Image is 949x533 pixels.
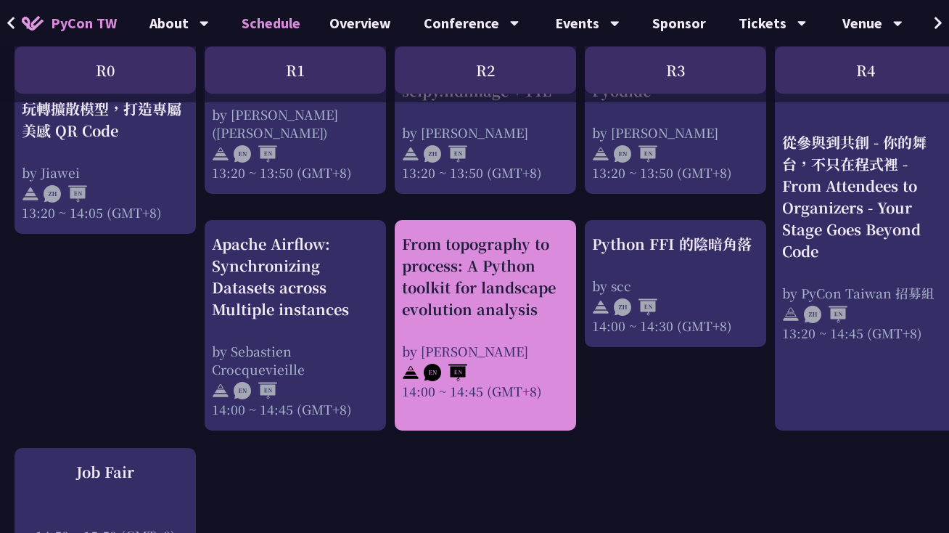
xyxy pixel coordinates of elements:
[212,233,379,418] a: Apache Airflow: Synchronizing Datasets across Multiple instances by Sebastien Crocquevieille 14:0...
[22,186,39,203] img: svg+xml;base64,PHN2ZyB4bWxucz0iaHR0cDovL3d3dy53My5vcmcvMjAwMC9zdmciIHdpZHRoPSIyNCIgaGVpZ2h0PSIyNC...
[395,46,576,94] div: R2
[212,145,229,163] img: svg+xml;base64,PHN2ZyB4bWxucz0iaHR0cDovL3d3dy53My5vcmcvMjAwMC9zdmciIHdpZHRoPSIyNCIgaGVpZ2h0PSIyNC...
[7,5,131,41] a: PyCon TW
[592,123,759,142] div: by [PERSON_NAME]
[614,145,657,163] img: ENEN.5a408d1.svg
[234,382,277,399] img: ENEN.5a408d1.svg
[614,298,657,316] img: ZHEN.371966e.svg
[585,46,766,94] div: R3
[402,342,569,360] div: by [PERSON_NAME]
[212,342,379,378] div: by Sebastien Crocquevieille
[44,186,87,203] img: ZHEN.371966e.svg
[782,283,949,301] div: by PyCon Taiwan 招募組
[782,306,800,323] img: svg+xml;base64,PHN2ZyB4bWxucz0iaHR0cDovL3d3dy53My5vcmcvMjAwMC9zdmciIHdpZHRoPSIyNCIgaGVpZ2h0PSIyNC...
[22,98,189,142] div: 玩轉擴散模型，打造專屬美感 QR Code
[592,233,759,255] div: Python FFI 的陰暗角落
[212,382,229,399] img: svg+xml;base64,PHN2ZyB4bWxucz0iaHR0cDovL3d3dy53My5vcmcvMjAwMC9zdmciIHdpZHRoPSIyNCIgaGVpZ2h0PSIyNC...
[782,323,949,341] div: 13:20 ~ 14:45 (GMT+8)
[22,203,189,221] div: 13:20 ~ 14:05 (GMT+8)
[212,163,379,182] div: 13:20 ~ 13:50 (GMT+8)
[592,277,759,295] div: by scc
[592,298,609,316] img: svg+xml;base64,PHN2ZyB4bWxucz0iaHR0cDovL3d3dy53My5vcmcvMjAwMC9zdmciIHdpZHRoPSIyNCIgaGVpZ2h0PSIyNC...
[592,317,759,335] div: 14:00 ~ 14:30 (GMT+8)
[22,16,44,30] img: Home icon of PyCon TW 2025
[212,400,379,418] div: 14:00 ~ 14:45 (GMT+8)
[592,163,759,182] div: 13:20 ~ 13:50 (GMT+8)
[22,163,189,182] div: by Jiawei
[424,364,467,381] img: ENEN.5a408d1.svg
[22,461,189,483] div: Job Fair
[592,145,609,163] img: svg+xml;base64,PHN2ZyB4bWxucz0iaHR0cDovL3d3dy53My5vcmcvMjAwMC9zdmciIHdpZHRoPSIyNCIgaGVpZ2h0PSIyNC...
[402,382,569,400] div: 14:00 ~ 14:45 (GMT+8)
[402,364,419,381] img: svg+xml;base64,PHN2ZyB4bWxucz0iaHR0cDovL3d3dy53My5vcmcvMjAwMC9zdmciIHdpZHRoPSIyNCIgaGVpZ2h0PSIyNC...
[234,145,277,163] img: ENEN.5a408d1.svg
[402,145,419,163] img: svg+xml;base64,PHN2ZyB4bWxucz0iaHR0cDovL3d3dy53My5vcmcvMjAwMC9zdmciIHdpZHRoPSIyNCIgaGVpZ2h0PSIyNC...
[402,233,569,418] a: From topography to process: A Python toolkit for landscape evolution analysis by [PERSON_NAME] 14...
[212,105,379,142] div: by [PERSON_NAME] ([PERSON_NAME])
[402,233,569,320] div: From topography to process: A Python toolkit for landscape evolution analysis
[424,145,467,163] img: ZHEN.371966e.svg
[804,306,847,323] img: ZHEN.371966e.svg
[15,46,196,94] div: R0
[212,233,379,320] div: Apache Airflow: Synchronizing Datasets across Multiple instances
[782,131,949,261] div: 從參與到共創 - 你的舞台，不只在程式裡 - From Attendees to Organizers - Your Stage Goes Beyond Code
[51,12,117,34] span: PyCon TW
[592,233,759,335] a: Python FFI 的陰暗角落 by scc 14:00 ~ 14:30 (GMT+8)
[402,163,569,182] div: 13:20 ~ 13:50 (GMT+8)
[402,123,569,142] div: by [PERSON_NAME]
[205,46,386,94] div: R1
